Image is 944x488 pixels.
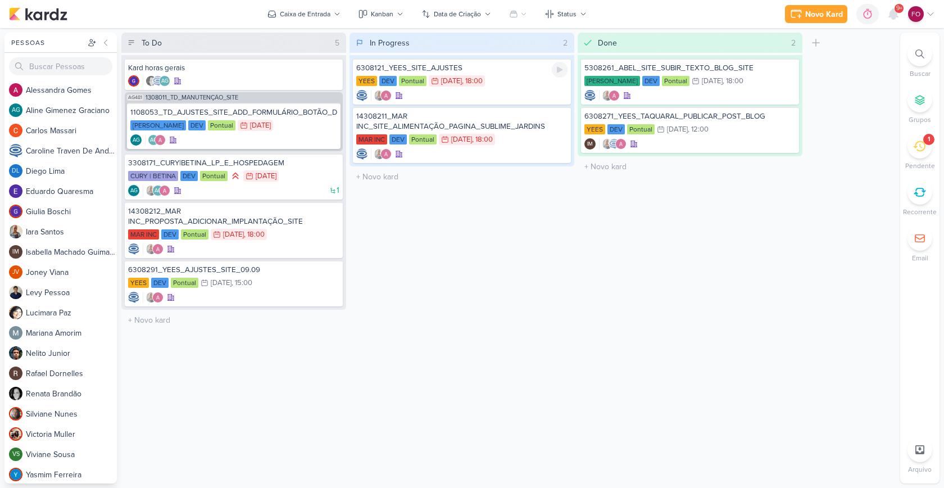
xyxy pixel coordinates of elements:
[143,292,164,303] div: Colaboradores: Iara Santos, Alessandra Gomes
[928,135,930,144] div: 1
[609,90,620,101] img: Alessandra Gomes
[903,207,937,217] p: Recorrente
[26,84,117,96] div: A l e s s a n d r a G o m e s
[584,90,596,101] img: Caroline Traven De Andrade
[584,124,605,134] div: YEES
[128,206,339,227] div: 14308212_MAR INC_PROPOSTA_ADICIONAR_IMPLANTAÇÃO_SITE
[223,231,244,238] div: [DATE]
[26,368,117,379] div: R a f a e l D o r n e l l e s
[9,346,22,360] img: Nelito Junior
[26,469,117,481] div: Y a s m i m F e r r e i r a
[128,185,139,196] div: Criador(a): Aline Gimenez Graciano
[232,279,252,287] div: , 15:00
[161,79,169,84] p: AG
[908,6,924,22] div: Fabio Oliveira
[148,134,159,146] div: Aline Gimenez Graciano
[152,75,164,87] img: Caroline Traven De Andrade
[371,90,392,101] div: Colaboradores: Iara Santos, Alessandra Gomes
[152,292,164,303] img: Alessandra Gomes
[584,63,796,73] div: 5308261_ABEL_SITE_SUBIR_TEXTO_BLOG_SITE
[145,134,166,146] div: Colaboradores: Aline Gimenez Graciano, Alessandra Gomes
[159,185,170,196] img: Alessandra Gomes
[152,185,164,196] div: Aline Gimenez Graciano
[462,78,483,85] div: , 18:00
[12,107,20,114] p: AG
[451,136,472,143] div: [DATE]
[389,134,407,144] div: DEV
[128,292,139,303] img: Caroline Traven De Andrade
[380,148,392,160] img: Alessandra Gomes
[356,148,367,160] img: Caroline Traven De Andrade
[909,115,931,125] p: Grupos
[379,76,397,86] div: DEV
[130,134,142,146] div: Aline Gimenez Graciano
[580,159,800,175] input: + Novo kard
[599,138,627,150] div: Colaboradores: Iara Santos, Caroline Traven De Andrade, Alessandra Gomes
[26,226,117,238] div: I a r a S a n t o s
[128,292,139,303] div: Criador(a): Caroline Traven De Andrade
[151,278,169,288] div: DEV
[159,75,170,87] div: Aline Gimenez Graciano
[244,231,265,238] div: , 18:00
[26,388,117,400] div: R e n a t a B r a n d ã o
[642,76,660,86] div: DEV
[380,90,392,101] img: Alessandra Gomes
[9,205,22,218] img: Giulia Boschi
[128,243,139,255] div: Criador(a): Caroline Traven De Andrade
[356,111,568,132] div: 14308211_MAR INC_SITE_ALIMENTAÇÃO_PAGINA_SUBLIME_JARDINS
[152,243,164,255] img: Alessandra Gomes
[26,186,117,197] div: E d u a r d o Q u a r e s m a
[188,120,206,130] div: DEV
[128,185,139,196] div: Aline Gimenez Graciano
[356,63,568,73] div: 6308121_YEES_SITE_AJUSTES
[9,164,22,178] div: Diego Lima
[356,76,377,86] div: YEES
[908,464,932,475] p: Arquivo
[9,326,22,340] img: Mariana Amorim
[371,148,392,160] div: Colaboradores: Iara Santos, Alessandra Gomes
[143,243,164,255] div: Colaboradores: Iara Santos, Alessandra Gomes
[9,367,22,380] img: Rafael Dornelles
[128,158,339,168] div: 3308171_CURY|BETINA_LP_E_HOSPEDAGEM
[910,69,931,79] p: Buscar
[128,265,339,275] div: 6308291_YEES_AJUSTES_SITE_09.09
[584,138,596,150] div: Criador(a): Isabella Machado Guimarães
[374,148,385,160] img: Iara Santos
[208,120,235,130] div: Pontual
[9,427,22,441] img: Victoria Muller
[356,90,367,101] div: Criador(a): Caroline Traven De Andrade
[26,327,117,339] div: M a r i a n a A m o r i m
[905,161,935,171] p: Pendente
[211,279,232,287] div: [DATE]
[146,292,157,303] img: Iara Santos
[12,168,20,174] p: DL
[256,173,276,180] div: [DATE]
[146,243,157,255] img: Iara Santos
[9,448,22,461] div: Viviane Sousa
[12,451,20,458] p: VS
[146,94,238,101] span: 1308011_TD_MANUTENÇÃO_SITE
[12,249,19,255] p: IM
[356,90,367,101] img: Caroline Traven De Andrade
[128,171,178,181] div: CURY | BETINA
[602,90,613,101] img: Iara Santos
[128,278,149,288] div: YEES
[26,125,117,137] div: C a r l o s M a s s a r i
[161,229,179,240] div: DEV
[9,306,22,319] img: Lucimara Paz
[9,225,22,238] img: Iara Santos
[559,37,572,49] div: 2
[723,78,743,85] div: , 18:00
[552,62,568,78] div: Ligar relógio
[133,138,140,143] p: AG
[128,75,139,87] img: Giulia Boschi
[9,38,85,48] div: Pessoas
[356,148,367,160] div: Criador(a): Caroline Traven De Andrade
[26,105,117,116] div: A l i n e G i m e n e z G r a c i a n o
[26,266,117,278] div: J o n e y V i a n a
[609,138,620,150] img: Caroline Traven De Andrade
[9,265,22,279] div: Joney Viana
[171,278,198,288] div: Pontual
[9,7,67,21] img: kardz.app
[130,120,186,130] div: [PERSON_NAME]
